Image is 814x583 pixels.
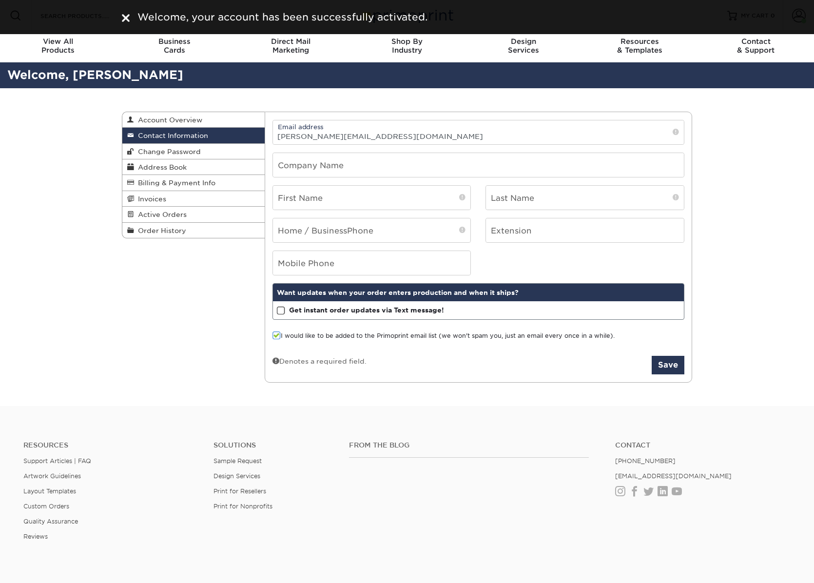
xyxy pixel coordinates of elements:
[615,472,732,480] a: [EMAIL_ADDRESS][DOMAIN_NAME]
[213,441,334,449] h4: Solutions
[137,11,427,23] span: Welcome, your account has been successfully activated.
[23,441,199,449] h4: Resources
[116,37,233,55] div: Cards
[349,31,465,62] a: Shop ByIndustry
[122,223,265,238] a: Order History
[122,175,265,191] a: Billing & Payment Info
[615,441,791,449] a: Contact
[122,112,265,128] a: Account Overview
[213,457,262,465] a: Sample Request
[465,37,581,46] span: Design
[465,31,581,62] a: DesignServices
[134,211,187,218] span: Active Orders
[134,132,208,139] span: Contact Information
[272,331,615,341] label: I would like to be added to the Primoprint email list (we won't spam you, just an email every onc...
[23,503,69,510] a: Custom Orders
[122,207,265,222] a: Active Orders
[349,441,589,449] h4: From the Blog
[273,284,684,301] div: Want updates when your order enters production and when it ships?
[134,227,186,234] span: Order History
[233,37,349,55] div: Marketing
[116,31,233,62] a: BusinessCards
[23,487,76,495] a: Layout Templates
[122,191,265,207] a: Invoices
[581,37,698,55] div: & Templates
[213,487,266,495] a: Print for Resellers
[134,195,166,203] span: Invoices
[698,37,814,46] span: Contact
[213,503,272,510] a: Print for Nonprofits
[615,457,676,465] a: [PHONE_NUMBER]
[134,148,201,155] span: Change Password
[134,179,215,187] span: Billing & Payment Info
[465,37,581,55] div: Services
[233,31,349,62] a: Direct MailMarketing
[122,128,265,143] a: Contact Information
[122,14,130,22] img: close
[134,116,202,124] span: Account Overview
[116,37,233,46] span: Business
[213,472,260,480] a: Design Services
[349,37,465,46] span: Shop By
[289,306,444,314] strong: Get instant order updates via Text message!
[272,356,367,366] div: Denotes a required field.
[652,356,684,374] button: Save
[23,457,91,465] a: Support Articles | FAQ
[233,37,349,46] span: Direct Mail
[134,163,187,171] span: Address Book
[122,144,265,159] a: Change Password
[23,533,48,540] a: Reviews
[698,31,814,62] a: Contact& Support
[581,31,698,62] a: Resources& Templates
[349,37,465,55] div: Industry
[23,472,81,480] a: Artwork Guidelines
[698,37,814,55] div: & Support
[23,518,78,525] a: Quality Assurance
[581,37,698,46] span: Resources
[122,159,265,175] a: Address Book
